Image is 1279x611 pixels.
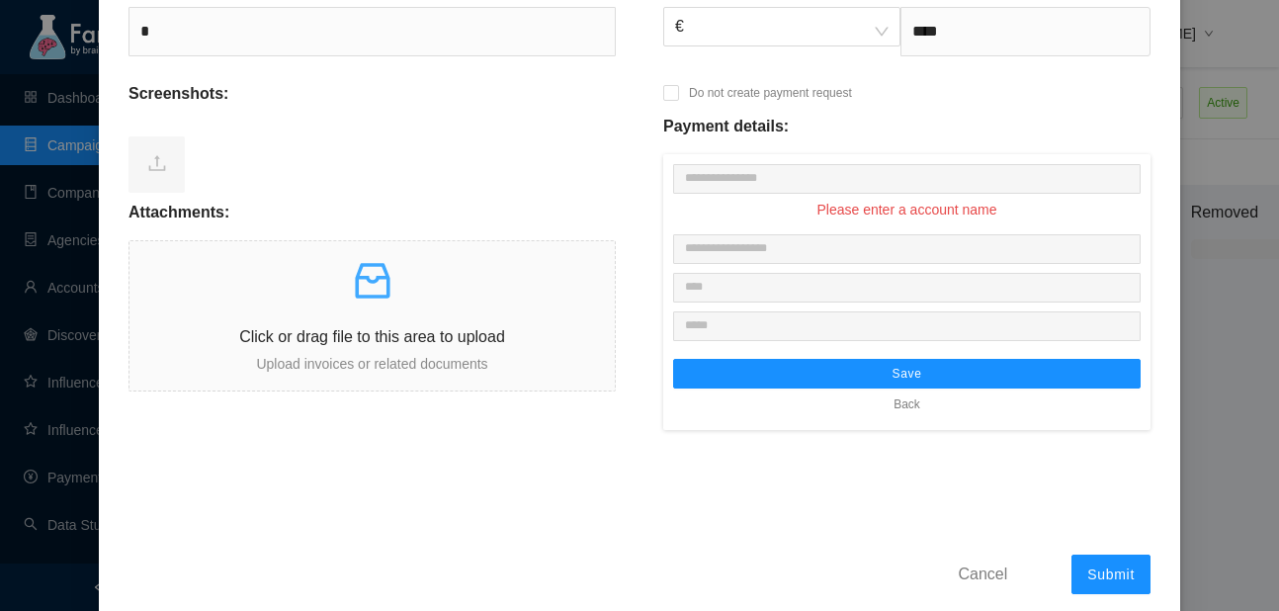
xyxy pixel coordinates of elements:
span: Submit [1087,567,1135,582]
span: € [675,8,889,45]
p: Attachments: [128,201,229,224]
span: Back [894,394,920,414]
button: Back [879,389,935,420]
span: upload [147,153,167,173]
p: Upload invoices or related documents [129,353,615,375]
span: Cancel [958,562,1007,586]
span: Save [892,366,921,382]
p: Click or drag file to this area to upload [129,324,615,349]
p: Payment details: [663,115,789,138]
p: Please enter a account name [673,199,1141,220]
button: Save [673,359,1141,389]
span: inboxClick or drag file to this area to uploadUpload invoices or related documents [129,241,615,391]
span: inbox [349,257,396,305]
p: Screenshots: [128,82,228,106]
button: Cancel [943,558,1022,589]
button: Submit [1071,555,1151,594]
p: Do not create payment request [689,83,852,103]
